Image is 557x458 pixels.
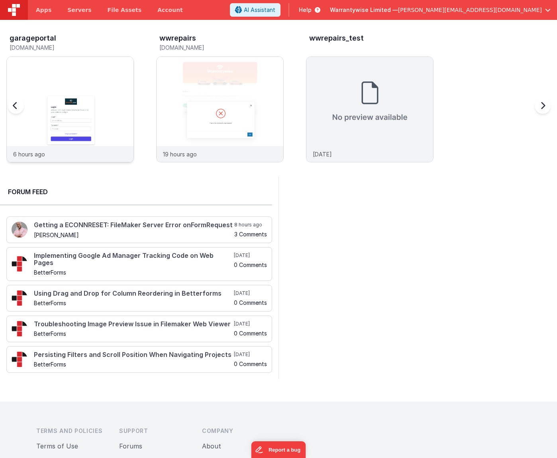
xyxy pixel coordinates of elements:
[234,252,267,259] h5: [DATE]
[6,316,272,342] a: Troubleshooting Image Preview Issue in Filemaker Web Viewer BetterForms [DATE] 0 Comments
[34,361,232,367] h5: BetterForms
[313,150,332,158] p: [DATE]
[12,256,27,272] img: 295_2.png
[202,442,221,450] a: About
[6,247,272,281] a: Implementing Google Ad Manager Tracking Code on Web Pages BetterForms [DATE] 0 Comments
[10,34,56,42] h3: garageportal
[34,232,233,238] h5: [PERSON_NAME]
[234,290,267,296] h5: [DATE]
[34,269,232,275] h5: BetterForms
[10,45,134,51] h5: [DOMAIN_NAME]
[119,427,189,435] h3: Support
[12,351,27,367] img: 295_2.png
[163,150,197,158] p: 19 hours ago
[8,187,264,197] h2: Forum Feed
[36,442,78,450] a: Terms of Use
[34,331,232,337] h5: BetterForms
[12,290,27,306] img: 295_2.png
[234,222,267,228] h5: 8 hours ago
[119,441,142,451] button: Forums
[36,427,106,435] h3: Terms and Policies
[202,427,272,435] h3: Company
[34,351,232,359] h4: Persisting Filters and Scroll Position When Navigating Projects
[244,6,275,14] span: AI Assistant
[234,330,267,336] h5: 0 Comments
[234,262,267,268] h5: 0 Comments
[34,321,232,328] h4: Troubleshooting Image Preview Issue in Filemaker Web Viewer
[67,6,91,14] span: Servers
[159,34,196,42] h3: wwrepairs
[34,290,232,297] h4: Using Drag and Drop for Column Reordering in Betterforms
[234,321,267,327] h5: [DATE]
[6,346,272,373] a: Persisting Filters and Scroll Position When Navigating Projects BetterForms [DATE] 0 Comments
[34,222,233,229] h4: Getting a ECONNRESET: FileMaker Server Error onFormRequest
[12,321,27,337] img: 295_2.png
[234,351,267,358] h5: [DATE]
[251,441,306,458] iframe: Marker.io feedback button
[6,216,272,243] a: Getting a ECONNRESET: FileMaker Server Error onFormRequest [PERSON_NAME] 8 hours ago 3 Comments
[234,231,267,237] h5: 3 Comments
[36,6,51,14] span: Apps
[159,45,284,51] h5: [DOMAIN_NAME]
[330,6,551,14] button: Warrantywise Limited — [PERSON_NAME][EMAIL_ADDRESS][DOMAIN_NAME]
[230,3,280,17] button: AI Assistant
[330,6,398,14] span: Warrantywise Limited —
[34,300,232,306] h5: BetterForms
[12,222,27,238] img: 411_2.png
[299,6,312,14] span: Help
[34,252,232,266] h4: Implementing Google Ad Manager Tracking Code on Web Pages
[234,361,267,367] h5: 0 Comments
[6,285,272,312] a: Using Drag and Drop for Column Reordering in Betterforms BetterForms [DATE] 0 Comments
[309,34,364,42] h3: wwrepairs_test
[398,6,542,14] span: [PERSON_NAME][EMAIL_ADDRESS][DOMAIN_NAME]
[202,441,221,451] button: About
[234,300,267,306] h5: 0 Comments
[108,6,142,14] span: File Assets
